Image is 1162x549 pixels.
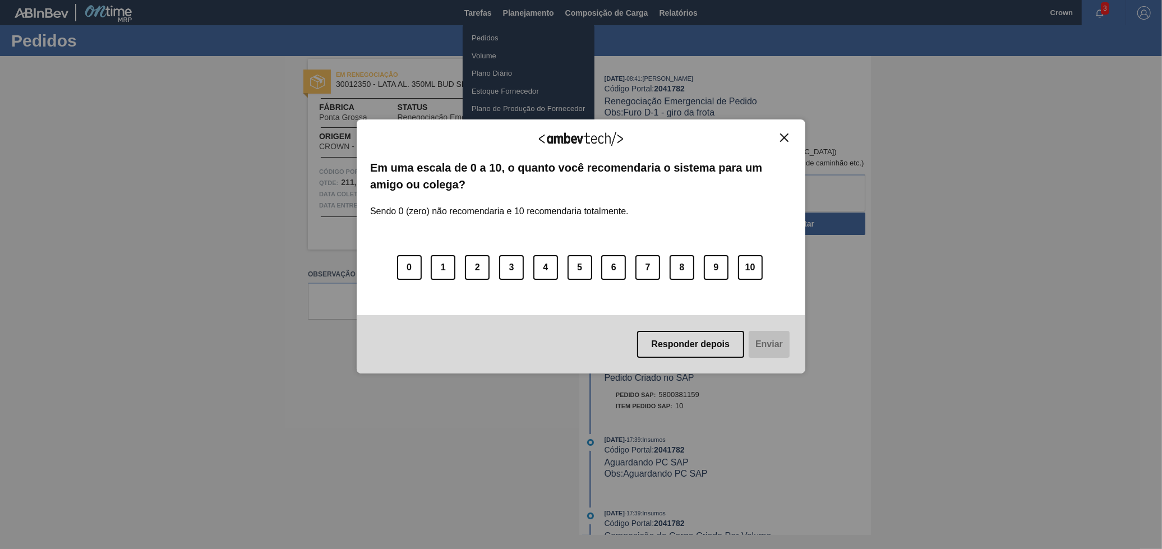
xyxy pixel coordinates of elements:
[465,255,490,280] button: 2
[777,133,792,142] button: Close
[533,255,558,280] button: 4
[635,255,660,280] button: 7
[397,255,422,280] button: 0
[780,133,789,142] img: Close
[637,331,745,358] button: Responder depois
[370,159,792,193] label: Em uma escala de 0 a 10, o quanto você recomendaria o sistema para um amigo ou colega?
[601,255,626,280] button: 6
[704,255,728,280] button: 9
[539,132,623,146] img: Logo Ambevtech
[499,255,524,280] button: 3
[670,255,694,280] button: 8
[738,255,763,280] button: 10
[568,255,592,280] button: 5
[431,255,455,280] button: 1
[370,193,629,216] label: Sendo 0 (zero) não recomendaria e 10 recomendaria totalmente.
